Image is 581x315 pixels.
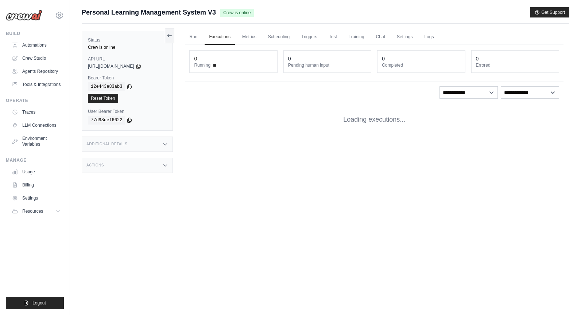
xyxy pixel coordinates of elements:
[6,31,64,36] div: Build
[194,62,210,68] span: Running
[6,297,64,309] button: Logout
[205,29,235,45] a: Executions
[220,9,253,17] span: Crew is online
[88,94,118,103] a: Reset Token
[9,166,64,178] a: Usage
[476,62,554,68] dt: Errored
[185,29,202,45] a: Run
[88,82,125,91] code: 12e443e83ab3
[6,10,42,21] img: Logo
[372,29,390,45] a: Chat
[288,55,291,62] div: 0
[22,208,43,214] span: Resources
[185,103,563,136] div: Loading executions...
[325,29,341,45] a: Test
[392,29,417,45] a: Settings
[288,62,367,68] dt: Pending human input
[88,56,167,62] label: API URL
[9,119,64,131] a: LLM Connections
[32,300,46,306] span: Logout
[9,52,64,64] a: Crew Studio
[88,75,167,81] label: Bearer Token
[9,192,64,204] a: Settings
[9,39,64,51] a: Automations
[382,62,460,68] dt: Completed
[88,37,167,43] label: Status
[6,157,64,163] div: Manage
[9,66,64,77] a: Agents Repository
[6,98,64,103] div: Operate
[9,79,64,90] a: Tools & Integrations
[88,116,125,125] code: 77d98def6622
[9,106,64,118] a: Traces
[86,142,127,146] h3: Additional Details
[88,63,134,69] span: [URL][DOMAIN_NAME]
[476,55,479,62] div: 0
[86,163,104,168] h3: Actions
[9,179,64,191] a: Billing
[382,55,385,62] div: 0
[9,133,64,150] a: Environment Variables
[530,7,569,17] button: Get Support
[238,29,261,45] a: Metrics
[297,29,322,45] a: Triggers
[420,29,438,45] a: Logs
[264,29,294,45] a: Scheduling
[194,55,197,62] div: 0
[88,109,167,114] label: User Bearer Token
[9,205,64,217] button: Resources
[82,7,216,17] span: Personal Learning Management System V3
[344,29,369,45] a: Training
[88,44,167,50] div: Crew is online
